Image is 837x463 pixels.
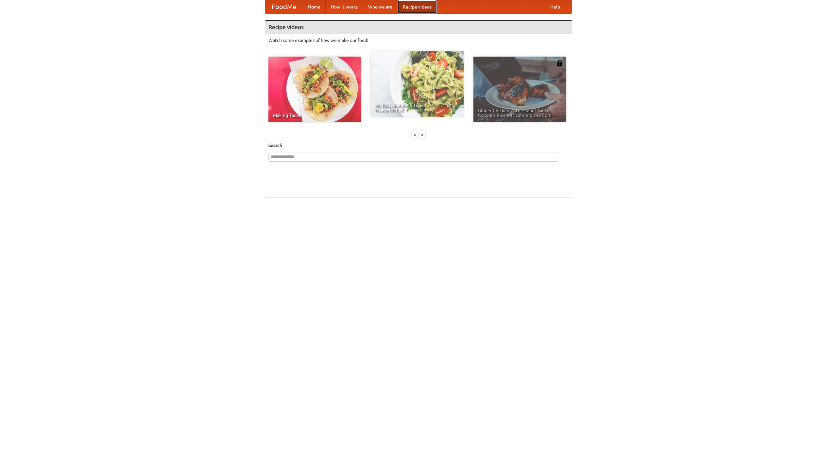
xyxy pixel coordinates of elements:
p: Watch some examples of how we make our food! [268,37,569,44]
div: » [419,131,425,139]
a: FoodMe [265,0,303,13]
a: Who we are [363,0,398,13]
a: Home [303,0,326,13]
h4: Recipe videos [265,21,572,34]
a: An Easy, Summery Tomato Pasta That's Ready for Fall [371,51,464,117]
a: Help [545,0,565,13]
img: 483408.png [556,60,563,66]
div: « [412,131,418,139]
a: How it works [326,0,363,13]
a: Making Tacos [268,57,361,122]
span: An Easy, Summery Tomato Pasta That's Ready for Fall [375,103,459,112]
a: Recipe videos [398,0,437,13]
h5: Search [268,142,569,149]
span: Making Tacos [273,113,357,117]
